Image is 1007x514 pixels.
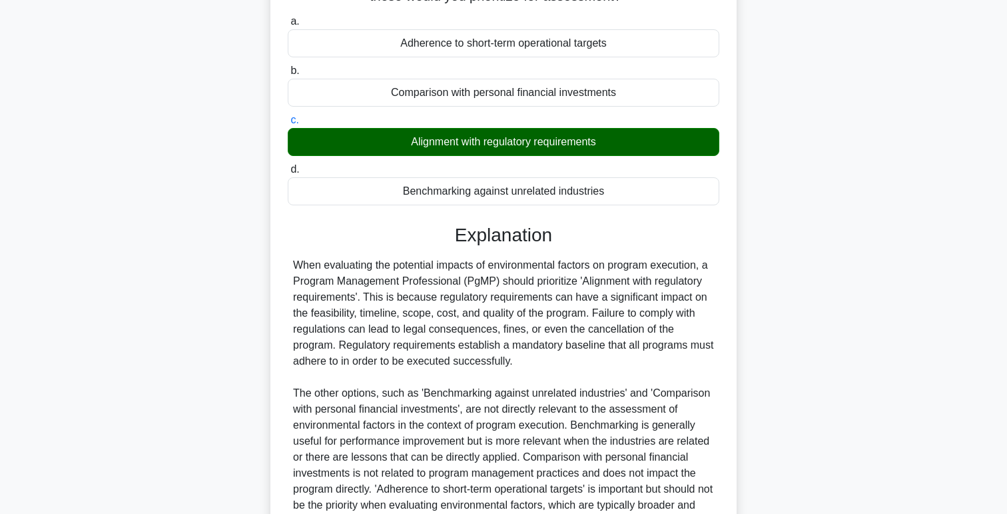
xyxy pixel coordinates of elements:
div: Benchmarking against unrelated industries [288,177,719,205]
span: d. [290,163,299,175]
div: Adherence to short-term operational targets [288,29,719,57]
div: Comparison with personal financial investments [288,79,719,107]
span: b. [290,65,299,76]
h3: Explanation [296,224,711,247]
span: c. [290,114,298,125]
span: a. [290,15,299,27]
div: Alignment with regulatory requirements [288,128,719,156]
